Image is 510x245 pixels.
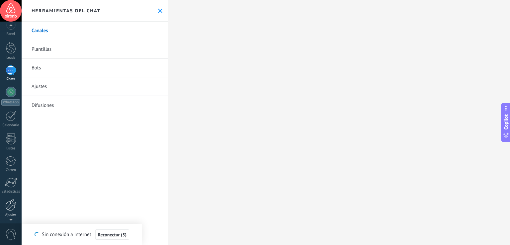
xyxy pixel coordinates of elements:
[1,56,21,60] div: Leads
[22,59,168,77] a: Bots
[1,123,21,127] div: Calendario
[503,115,509,130] span: Copilot
[32,8,101,14] h2: Herramientas del chat
[1,168,21,172] div: Correo
[22,77,168,96] a: Ajustes
[22,96,168,115] a: Difusiones
[1,146,21,151] div: Listas
[1,99,20,106] div: WhatsApp
[22,22,168,40] a: Canales
[35,229,129,240] div: Sin conexión a Internet
[22,40,168,59] a: Plantillas
[1,190,21,194] div: Estadísticas
[95,229,129,240] button: Reconectar (5)
[1,213,21,217] div: Ajustes
[1,32,21,36] div: Panel
[1,77,21,81] div: Chats
[98,232,127,237] span: Reconectar (5)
